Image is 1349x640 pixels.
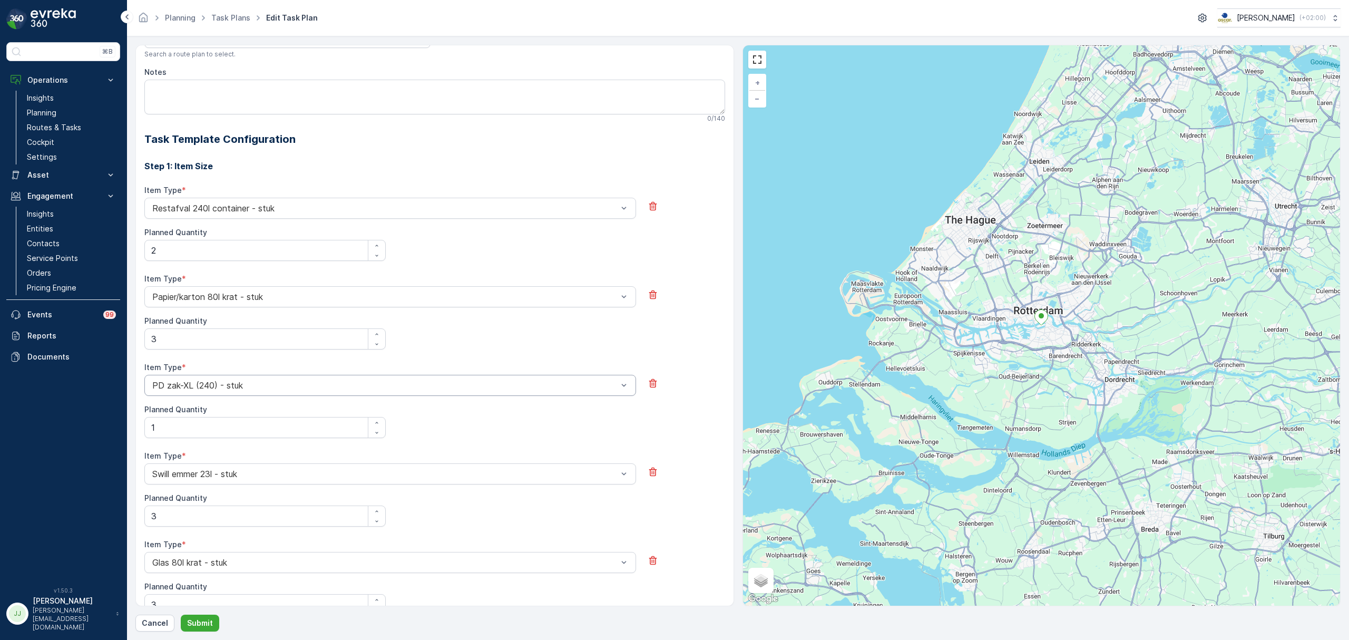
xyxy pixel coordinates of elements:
p: Asset [27,170,99,180]
label: Planned Quantity [144,405,207,414]
button: [PERSON_NAME](+02:00) [1217,8,1341,27]
p: Cockpit [27,137,54,148]
a: Reports [6,325,120,346]
a: View Fullscreen [749,52,765,67]
span: v 1.50.3 [6,587,120,594]
label: Planned Quantity [144,582,207,591]
a: Events99 [6,304,120,325]
a: Zoom Out [749,91,765,106]
p: Service Points [27,253,78,264]
p: [PERSON_NAME] [1237,13,1295,23]
a: Homepage [138,16,149,25]
label: Item Type [144,451,182,460]
button: JJ[PERSON_NAME][PERSON_NAME][EMAIL_ADDRESS][DOMAIN_NAME] [6,596,120,632]
a: Settings [23,150,120,164]
p: Insights [27,93,54,103]
button: Cancel [135,615,174,632]
span: Search a route plan to select. [144,50,236,59]
a: Layers [749,569,773,592]
p: 0 / 140 [707,114,725,123]
p: Entities [27,224,53,234]
label: Planned Quantity [144,493,207,502]
img: basis-logo_rgb2x.png [1217,12,1233,24]
img: logo [6,8,27,30]
button: Engagement [6,186,120,207]
a: Zoom In [749,75,765,91]
a: Task Plans [211,13,250,22]
span: − [755,94,760,103]
h2: Task Template Configuration [144,131,725,147]
p: Events [27,309,97,320]
p: Routes & Tasks [27,122,81,133]
div: JJ [9,605,26,622]
label: Item Type [144,540,182,549]
p: Orders [27,268,51,278]
button: Submit [181,615,219,632]
span: + [755,78,760,87]
p: Pricing Engine [27,283,76,293]
p: ( +02:00 ) [1299,14,1326,22]
label: Item Type [144,186,182,195]
label: Item Type [144,274,182,283]
p: Cancel [142,618,168,628]
h3: Step 1: Item Size [144,160,725,172]
label: Item Type [144,363,182,372]
img: logo_dark-DEwI_e13.png [31,8,76,30]
p: Documents [27,352,116,362]
p: Operations [27,75,99,85]
p: [PERSON_NAME] [33,596,111,606]
p: [PERSON_NAME][EMAIL_ADDRESS][DOMAIN_NAME] [33,606,111,632]
p: Insights [27,209,54,219]
p: Planning [27,108,56,118]
label: Notes [144,67,167,76]
label: Planned Quantity [144,316,207,325]
a: Planning [23,105,120,120]
span: Edit Task Plan [264,13,320,23]
a: Routes & Tasks [23,120,120,135]
p: Submit [187,618,213,628]
a: Insights [23,207,120,221]
a: Insights [23,91,120,105]
a: Cockpit [23,135,120,150]
p: ⌘B [102,47,113,56]
p: 99 [105,311,114,319]
a: Contacts [23,236,120,251]
a: Entities [23,221,120,236]
p: Engagement [27,191,99,201]
a: Pricing Engine [23,280,120,295]
button: Operations [6,70,120,91]
img: Google [746,592,780,606]
a: Open this area in Google Maps (opens a new window) [746,592,780,606]
a: Documents [6,346,120,367]
a: Orders [23,266,120,280]
p: Reports [27,331,116,341]
a: Service Points [23,251,120,266]
label: Planned Quantity [144,228,207,237]
p: Settings [27,152,57,162]
p: Contacts [27,238,60,249]
button: Asset [6,164,120,186]
a: Planning [165,13,195,22]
